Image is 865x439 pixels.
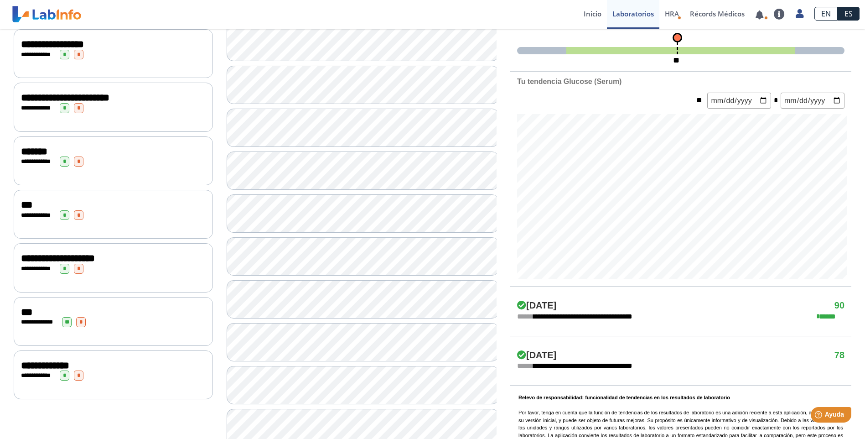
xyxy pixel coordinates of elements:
h4: 90 [834,300,844,311]
input: mm/dd/yyyy [781,93,844,109]
a: ES [838,7,860,21]
b: Tu tendencia Glucose (Serum) [517,78,622,85]
h4: [DATE] [517,350,556,361]
b: Relevo de responsabilidad: funcionalidad de tendencias en los resultados de laboratorio [518,395,730,400]
h4: [DATE] [517,300,556,311]
span: HRA [665,9,679,18]
iframe: Help widget launcher [784,403,855,429]
a: EN [814,7,838,21]
input: mm/dd/yyyy [707,93,771,109]
h4: 78 [834,350,844,361]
